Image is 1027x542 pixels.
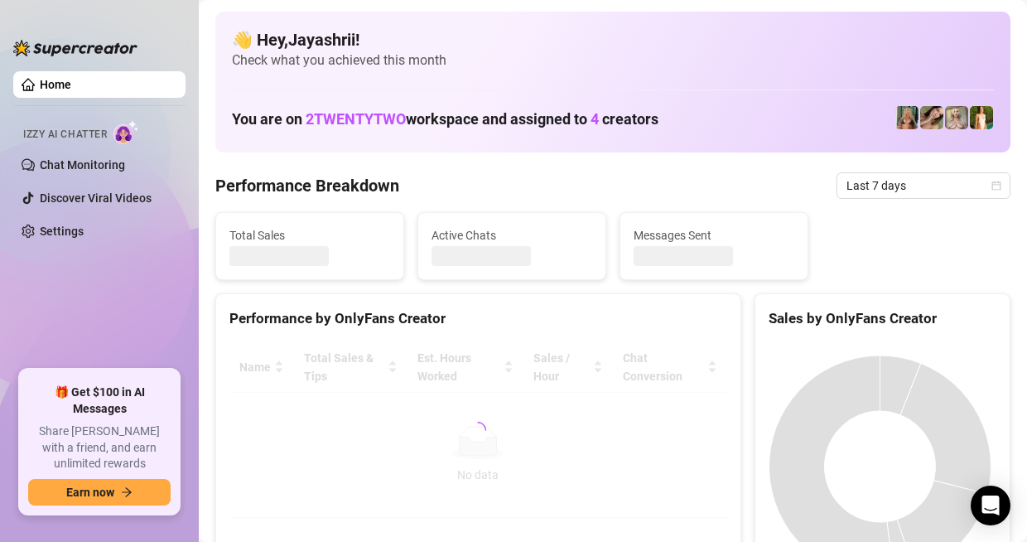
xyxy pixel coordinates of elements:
span: Active Chats [432,226,592,244]
button: Earn nowarrow-right [28,479,171,506]
h4: 👋 Hey, Jayashrii ! [232,28,994,51]
img: Mocha (Free) [970,106,993,129]
div: Sales by OnlyFans Creator [769,307,996,330]
span: loading [469,421,487,439]
div: Performance by OnlyFans Creator [229,307,727,330]
span: Izzy AI Chatter [23,127,107,143]
a: Discover Viral Videos [40,191,152,205]
span: Earn now [66,486,114,499]
h4: Performance Breakdown [215,174,399,197]
img: AI Chatter [113,120,139,144]
span: 🎁 Get $100 in AI Messages [28,385,171,417]
h1: You are on workspace and assigned to creators [232,110,658,128]
a: Chat Monitoring [40,158,125,172]
img: Mocha (VIP) [920,106,943,129]
span: Total Sales [229,226,390,244]
span: Last 7 days [846,173,1000,198]
img: Ellie (Free) [895,106,919,129]
span: Check what you achieved this month [232,51,994,70]
span: calendar [991,181,1001,191]
span: 4 [591,110,599,128]
span: Messages Sent [634,226,794,244]
a: Home [40,78,71,91]
span: 2TWENTYTWO [306,110,406,128]
img: Ellie (VIP) [945,106,968,129]
a: Settings [40,225,84,238]
div: Open Intercom Messenger [971,486,1010,525]
span: arrow-right [121,486,133,498]
span: Share [PERSON_NAME] with a friend, and earn unlimited rewards [28,423,171,472]
img: logo-BBDzfeDw.svg [13,40,137,56]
